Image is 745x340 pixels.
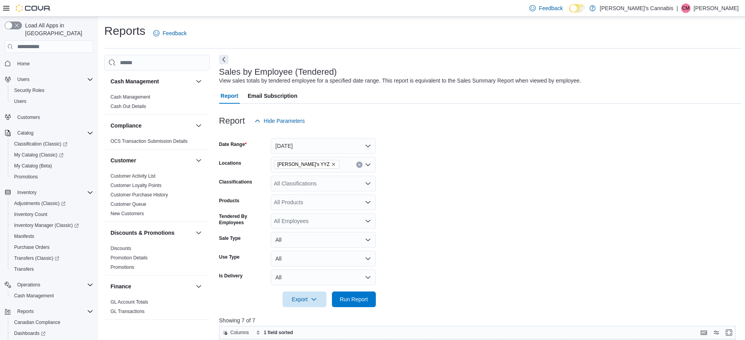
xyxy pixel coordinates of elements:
[14,307,37,316] button: Reports
[16,4,51,12] img: Cova
[356,162,363,168] button: Clear input
[14,75,93,84] span: Users
[11,221,82,230] a: Inventory Manager (Classic)
[111,103,146,110] span: Cash Out Details
[600,4,673,13] p: [PERSON_NAME]'s Cannabis
[111,264,134,270] a: Promotions
[11,264,37,274] a: Transfers
[104,244,210,275] div: Discounts & Promotions
[111,94,150,100] a: Cash Management
[14,113,43,122] a: Customers
[111,122,141,130] h3: Compliance
[219,198,239,204] label: Products
[11,199,69,208] a: Adjustments (Classic)
[111,299,148,305] a: GL Account Totals
[221,88,238,104] span: Report
[365,218,371,224] button: Open list of options
[2,306,96,317] button: Reports
[365,199,371,205] button: Open list of options
[11,161,93,171] span: My Catalog (Beta)
[11,172,41,182] a: Promotions
[111,211,144,216] a: New Customers
[8,231,96,242] button: Manifests
[8,242,96,253] button: Purchase Orders
[14,319,60,326] span: Canadian Compliance
[111,77,159,85] h3: Cash Management
[2,58,96,69] button: Home
[219,213,268,226] label: Tendered By Employees
[14,75,33,84] button: Users
[17,282,40,288] span: Operations
[8,317,96,328] button: Canadian Compliance
[2,128,96,139] button: Catalog
[11,210,93,219] span: Inventory Count
[219,254,239,260] label: Use Type
[11,291,93,300] span: Cash Management
[219,116,245,126] h3: Report
[8,328,96,339] a: Dashboards
[8,253,96,264] a: Transfers (Classic)
[111,104,146,109] a: Cash Out Details
[11,264,93,274] span: Transfers
[8,220,96,231] a: Inventory Manager (Classic)
[14,87,44,94] span: Security Roles
[2,279,96,290] button: Operations
[17,61,30,67] span: Home
[230,329,249,336] span: Columns
[11,243,53,252] a: Purchase Orders
[11,199,93,208] span: Adjustments (Classic)
[104,92,210,114] div: Cash Management
[264,117,305,125] span: Hide Parameters
[14,152,63,158] span: My Catalog (Classic)
[111,173,156,179] a: Customer Activity List
[2,187,96,198] button: Inventory
[111,139,188,144] a: OCS Transaction Submission Details
[11,254,62,263] a: Transfers (Classic)
[219,273,243,279] label: Is Delivery
[17,76,29,83] span: Users
[11,243,93,252] span: Purchase Orders
[287,291,322,307] span: Export
[111,299,148,305] span: GL Account Totals
[11,254,93,263] span: Transfers (Classic)
[340,295,368,303] span: Run Report
[331,162,336,167] button: Remove MaryJane's YYZ from selection in this group
[219,141,247,148] label: Date Range
[539,4,563,12] span: Feedback
[11,232,37,241] a: Manifests
[8,209,96,220] button: Inventory Count
[111,201,146,207] span: Customer Queue
[194,282,203,291] button: Finance
[111,245,131,252] span: Discounts
[271,138,376,154] button: [DATE]
[111,192,168,198] a: Customer Purchase History
[11,232,93,241] span: Manifests
[194,121,203,130] button: Compliance
[111,309,145,314] a: GL Transactions
[712,328,721,337] button: Display options
[11,139,93,149] span: Classification (Classic)
[219,235,241,241] label: Sale Type
[111,77,192,85] button: Cash Management
[11,291,57,300] a: Cash Management
[11,172,93,182] span: Promotions
[111,173,156,179] span: Customer Activity List
[111,246,131,251] a: Discounts
[14,255,59,261] span: Transfers (Classic)
[253,328,296,337] button: 1 field sorted
[111,229,174,237] h3: Discounts & Promotions
[694,4,739,13] p: [PERSON_NAME]
[14,330,45,336] span: Dashboards
[569,4,585,13] input: Dark Mode
[104,137,210,149] div: Compliance
[8,96,96,107] button: Users
[11,150,93,160] span: My Catalog (Classic)
[14,163,52,169] span: My Catalog (Beta)
[14,244,50,250] span: Purchase Orders
[11,318,93,327] span: Canadian Compliance
[271,232,376,248] button: All
[111,264,134,270] span: Promotions
[11,86,47,95] a: Security Roles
